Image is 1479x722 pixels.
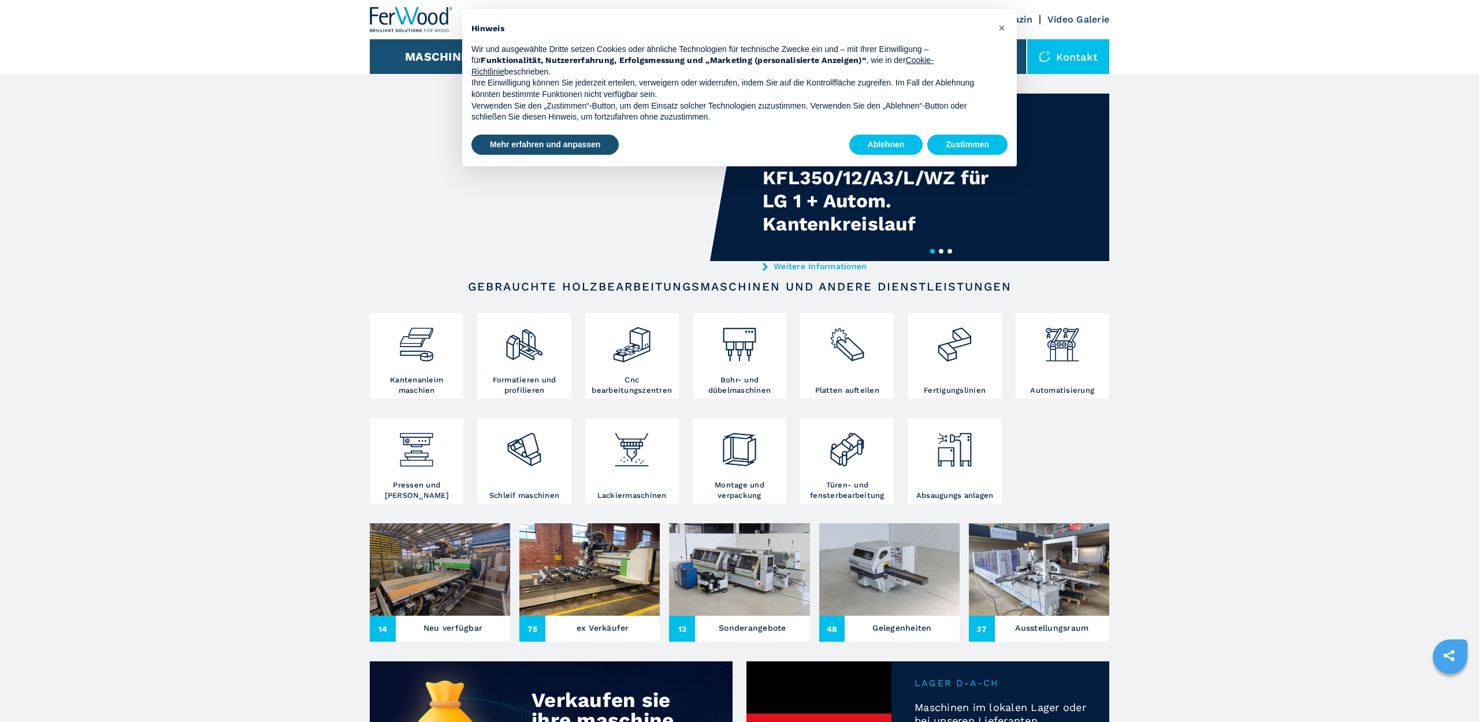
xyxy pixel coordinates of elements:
[1039,51,1050,62] img: Kontakt
[477,418,571,504] a: Schleif maschinen
[370,616,396,642] span: 14
[397,316,437,364] img: bordatrici_1.png
[597,490,667,501] h3: Lackiermaschinen
[696,375,783,396] h3: Bohr- und dübelmaschinen
[577,620,629,636] h3: ex Verkäufer
[370,313,463,399] a: Kantenanleim maschien
[763,262,989,271] a: Weitere Informationen
[719,620,786,636] h3: Sonderangebote
[924,385,986,396] h3: Fertigungslinien
[693,313,786,399] a: Bohr- und dübelmaschinen
[800,418,894,504] a: Türen- und fensterbearbeitung
[370,523,510,616] img: Neu verfügbar
[669,523,809,616] img: Sonderangebote
[849,135,923,155] button: Ablehnen
[477,313,571,399] a: Formatieren und profilieren
[998,21,1005,35] span: ×
[489,490,559,501] h3: Schleif maschinen
[471,77,989,100] p: Ihre Einwilligung können Sie jederzeit erteilen, verweigern oder widerrufen, indem Sie auf die Ko...
[908,313,1001,399] a: Fertigungslinien
[669,616,695,642] span: 13
[370,7,453,32] img: Ferwood
[480,375,568,396] h3: Formatieren und profilieren
[819,523,960,616] img: Gelegenheiten
[827,316,867,364] img: sezionatrici_2.png
[800,313,894,399] a: Platten aufteilen
[407,280,1072,293] h2: Gebrauchte Holzbearbeitungsmaschinen und andere Dienstleistungen
[916,490,994,501] h3: Absaugungs anlagen
[588,375,676,396] h3: Cnc bearbeitungszentren
[370,418,463,504] a: Pressen und [PERSON_NAME]
[519,616,545,642] span: 75
[969,523,1109,642] a: Ausstellungsraum37Ausstellungsraum
[1043,316,1083,364] img: automazione.png
[370,94,739,261] video: Your browser does not support the video tag.
[815,385,879,396] h3: Platten aufteilen
[819,523,960,642] a: Gelegenheiten48Gelegenheiten
[504,421,544,470] img: levigatrici_2.png
[993,18,1011,37] button: Schließen Sie diesen Hinweis
[803,480,891,501] h3: Türen- und fensterbearbeitung
[612,316,652,364] img: centro_di_lavoro_cnc_2.png
[471,23,989,35] h2: Hinweis
[585,313,679,399] a: Cnc bearbeitungszentren
[939,249,943,254] button: 2
[423,620,482,636] h3: Neu verfügbar
[585,418,679,504] a: Lackiermaschinen
[519,523,660,616] img: ex Verkäufer
[669,523,809,642] a: Sonderangebote 13Sonderangebote
[481,55,867,65] strong: Funktionalität, Nutzererfahrung, Erfolgsmessung und „Marketing (personalisierte Anzeigen)“
[696,480,783,501] h3: Montage und verpackung
[720,421,760,470] img: montaggio_imballaggio_2.png
[370,523,510,642] a: Neu verfügbar 14Neu verfügbar
[827,421,867,470] img: lavorazione_porte_finestre_2.png
[1016,313,1109,399] a: Automatisierung
[471,44,989,78] p: Wir und ausgewählte Dritte setzen Cookies oder ähnliche Technologien für technische Zwecke ein un...
[1015,620,1088,636] h3: Ausstellungsraum
[471,55,934,76] a: Cookie-Richtlinie
[935,421,975,470] img: aspirazione_1.png
[720,316,760,364] img: foratrici_inseritrici_2.png
[947,249,952,254] button: 3
[373,375,460,396] h3: Kantenanleim maschien
[612,421,652,470] img: verniciatura_1.png
[693,418,786,504] a: Montage und verpackung
[504,316,544,364] img: squadratrici_2.png
[373,480,460,501] h3: Pressen und [PERSON_NAME]
[908,418,1001,504] a: Absaugungs anlagen
[872,620,931,636] h3: Gelegenheiten
[927,135,1008,155] button: Zustimmen
[935,316,975,364] img: linee_di_produzione_2.png
[397,421,437,470] img: pressa-strettoia.png
[1435,641,1463,670] a: sharethis
[969,616,995,642] span: 37
[471,101,989,123] p: Verwenden Sie den „Zustimmen“-Button, um dem Einsatz solcher Technologien zuzustimmen. Verwenden ...
[1030,385,1094,396] h3: Automatisierung
[819,616,845,642] span: 48
[519,523,660,642] a: ex Verkäufer 75ex Verkäufer
[969,523,1109,616] img: Ausstellungsraum
[930,249,935,254] button: 1
[1047,14,1109,25] a: Video Galerie
[471,135,619,155] button: Mehr erfahren und anpassen
[1027,39,1109,74] div: Kontakt
[1430,670,1470,713] iframe: Chat
[405,50,477,64] button: Maschinen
